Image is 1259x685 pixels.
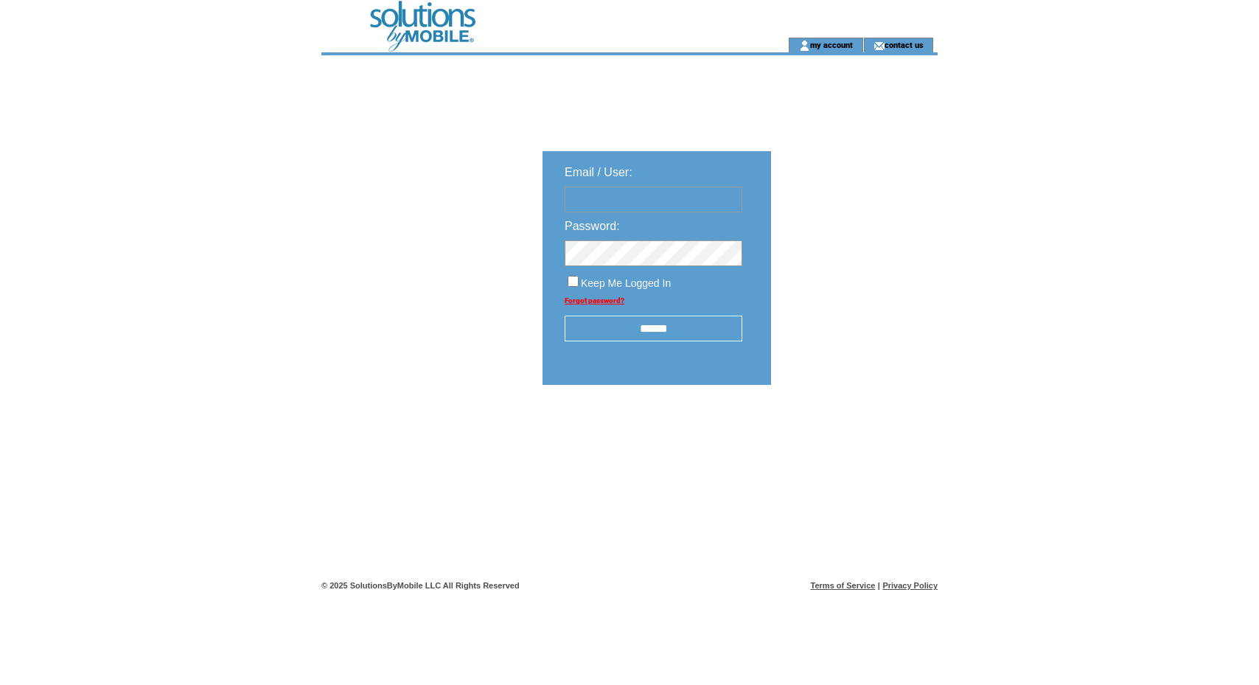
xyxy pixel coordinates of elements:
a: my account [810,40,853,49]
span: Password: [565,220,620,232]
span: Keep Me Logged In [581,277,671,289]
span: © 2025 SolutionsByMobile LLC All Rights Reserved [321,581,520,590]
img: transparent.png [814,422,887,440]
img: account_icon.gif [799,40,810,52]
img: contact_us_icon.gif [873,40,885,52]
a: Forgot password? [565,296,624,305]
a: Terms of Service [811,581,876,590]
a: contact us [885,40,924,49]
span: Email / User: [565,166,632,178]
a: Privacy Policy [882,581,938,590]
span: | [878,581,880,590]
